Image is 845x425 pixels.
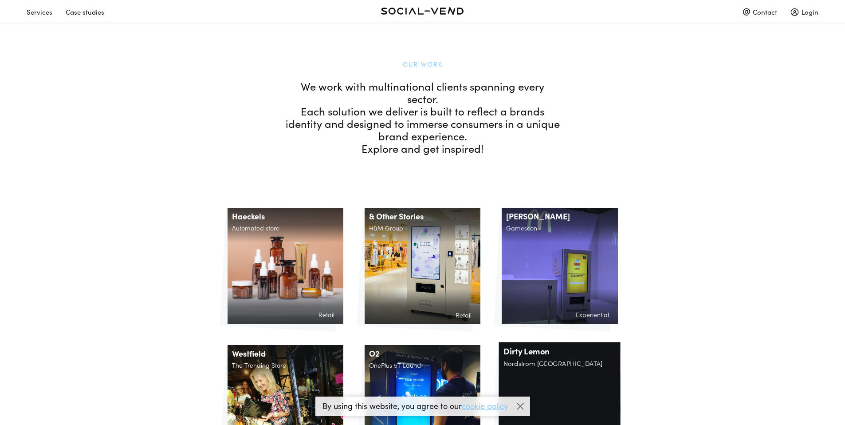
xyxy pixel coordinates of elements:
[365,225,480,235] h2: H&M Group
[743,4,777,20] div: Contact
[228,362,343,373] h2: The Trending Store
[232,311,339,322] h2: Retail
[228,345,343,362] h1: Westfield
[66,4,104,20] div: Case studies
[499,360,621,371] h2: Nordstrom [GEOGRAPHIC_DATA]
[462,400,508,411] a: cookie policy
[506,311,613,322] h2: Experiential
[66,4,118,13] a: Case studies
[365,208,480,225] h1: & Other Stories
[499,342,621,360] h1: Dirty Lemon
[365,345,480,362] h1: O2
[502,208,617,324] a: [PERSON_NAME]GamesconExperiential
[285,142,560,155] p: Explore and get inspired!
[285,80,560,105] p: We work with multinational clients spanning every sector.
[790,4,818,20] div: Login
[228,208,343,225] h1: Haeckels
[502,208,617,225] h1: [PERSON_NAME]
[285,58,560,70] h1: Our Work
[322,402,508,410] p: By using this website, you agree to our
[228,208,343,324] a: HaeckelsAutomated storeRetail
[228,225,343,235] h2: Automated store
[285,105,560,142] p: Each solution we deliver is built to reflect a brands identity and designed to immerse consumers ...
[27,4,52,20] div: Services
[365,208,480,324] a: & Other StoriesH&M GroupRetail
[369,311,476,322] h2: Retail
[365,362,480,373] h2: OnePlus 5T Launch
[502,225,617,235] h2: Gamescon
